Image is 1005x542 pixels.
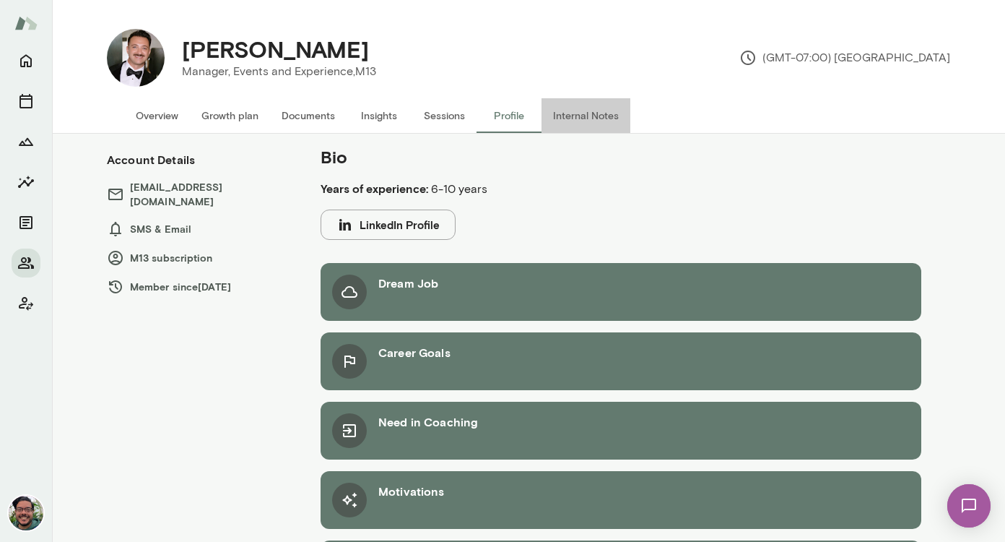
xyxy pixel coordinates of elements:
button: Internal Notes [541,98,630,133]
button: Sessions [412,98,477,133]
p: 6-10 years [321,180,806,198]
img: Mento [14,9,38,37]
button: Growth plan [190,98,270,133]
img: Arbo Shah [107,29,165,87]
h6: Career Goals [378,344,451,361]
h5: Bio [321,145,806,168]
p: Manager, Events and Experience, M13 [182,63,376,80]
h6: Account Details [107,151,195,168]
button: Client app [12,289,40,318]
h6: SMS & Email [107,220,292,238]
button: Sessions [12,87,40,116]
h6: Dream Job [378,275,438,292]
button: Profile [477,98,541,133]
h6: [EMAIL_ADDRESS][DOMAIN_NAME] [107,180,292,209]
button: Overview [124,98,190,133]
b: Years of experience: [321,181,428,195]
button: Members [12,249,40,278]
button: Growth Plan [12,127,40,156]
h6: Need in Coaching [378,413,478,431]
img: Mike Valdez Landeros [9,496,43,530]
button: Documents [12,208,40,237]
h6: Member since [DATE] [107,278,292,296]
button: Insights [12,168,40,197]
button: LinkedIn Profile [321,210,456,240]
button: Home [12,46,40,75]
button: Documents [270,98,347,133]
button: Insights [347,98,412,133]
p: (GMT-07:00) [GEOGRAPHIC_DATA] [739,49,950,66]
h4: [PERSON_NAME] [182,35,369,63]
h6: M13 subscription [107,249,292,267]
h6: Motivations [378,483,445,500]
